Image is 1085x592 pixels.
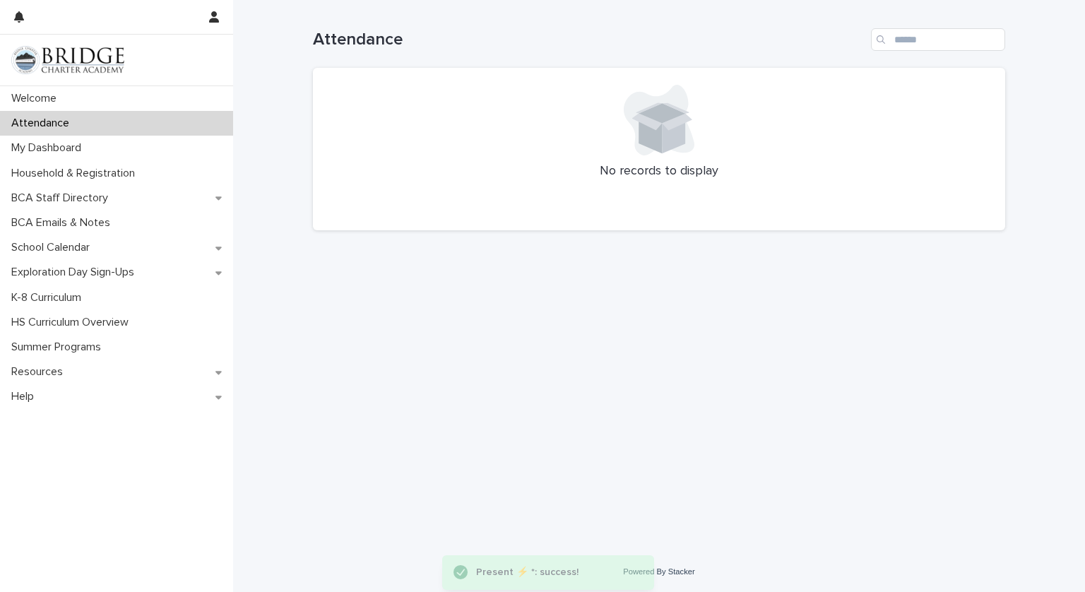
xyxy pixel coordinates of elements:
[6,365,74,379] p: Resources
[871,28,1005,51] input: Search
[313,30,865,50] h1: Attendance
[6,141,93,155] p: My Dashboard
[6,266,146,279] p: Exploration Day Sign-Ups
[6,191,119,205] p: BCA Staff Directory
[476,564,626,581] div: Present ⚡ *: success!
[6,216,121,230] p: BCA Emails & Notes
[6,117,81,130] p: Attendance
[6,341,112,354] p: Summer Programs
[6,241,101,254] p: School Calendar
[6,316,140,329] p: HS Curriculum Overview
[330,164,988,179] p: No records to display
[11,46,124,74] img: V1C1m3IdTEidaUdm9Hs0
[6,92,68,105] p: Welcome
[6,291,93,304] p: K-8 Curriculum
[6,167,146,180] p: Household & Registration
[6,390,45,403] p: Help
[623,567,694,576] a: Powered By Stacker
